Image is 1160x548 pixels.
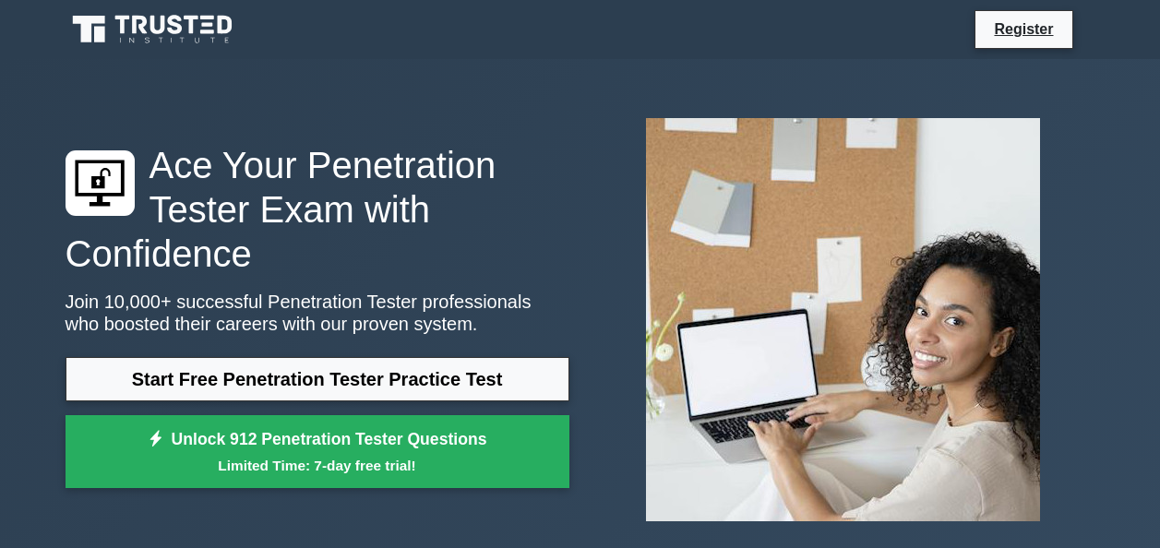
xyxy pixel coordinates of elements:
p: Join 10,000+ successful Penetration Tester professionals who boosted their careers with our prove... [66,291,569,335]
a: Unlock 912 Penetration Tester QuestionsLimited Time: 7-day free trial! [66,415,569,489]
a: Register [983,18,1064,41]
h1: Ace Your Penetration Tester Exam with Confidence [66,143,569,276]
a: Start Free Penetration Tester Practice Test [66,357,569,401]
small: Limited Time: 7-day free trial! [89,455,546,476]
